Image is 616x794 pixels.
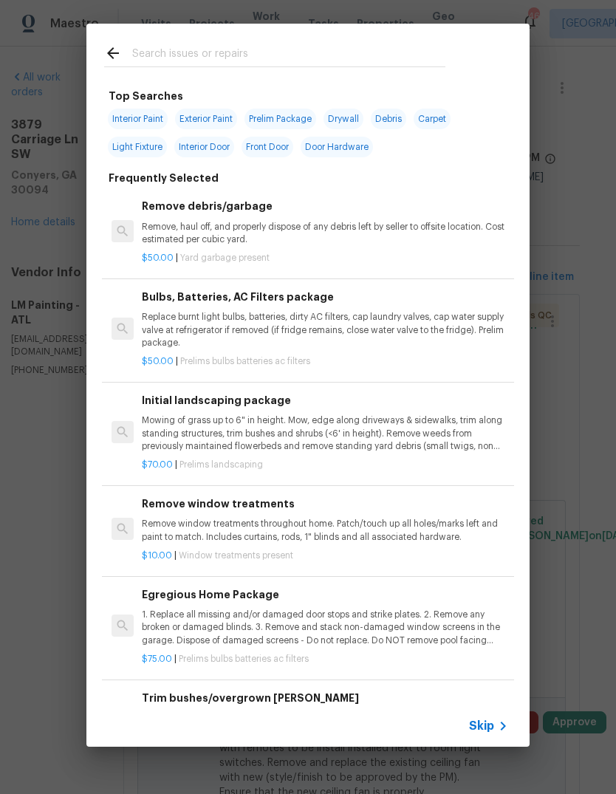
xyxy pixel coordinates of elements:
h6: Egregious Home Package [142,586,508,603]
p: Remove, haul off, and properly dispose of any debris left by seller to offsite location. Cost est... [142,221,508,246]
span: Debris [371,109,406,129]
span: Prelims bulbs batteries ac filters [180,357,310,366]
span: $50.00 [142,253,174,262]
span: Front Door [242,137,293,157]
span: $50.00 [142,357,174,366]
span: Prelims bulbs batteries ac filters [179,654,309,663]
span: $75.00 [142,654,172,663]
p: | [142,252,508,264]
span: Yard garbage present [180,253,270,262]
span: $10.00 [142,551,172,560]
p: 1. Replace all missing and/or damaged door stops and strike plates. 2. Remove any broken or damag... [142,609,508,646]
p: Mowing of grass up to 6" in height. Mow, edge along driveways & sidewalks, trim along standing st... [142,414,508,452]
p: | [142,653,508,665]
span: Prelim Package [244,109,316,129]
p: | [142,550,508,562]
p: | [142,459,508,471]
p: Replace burnt light bulbs, batteries, dirty AC filters, cap laundry valves, cap water supply valv... [142,311,508,349]
span: Skip [469,719,494,733]
h6: Remove debris/garbage [142,198,508,214]
h6: Frequently Selected [109,170,219,186]
span: Interior Paint [108,109,168,129]
input: Search issues or repairs [132,44,445,66]
span: Door Hardware [301,137,373,157]
h6: Trim bushes/overgrown [PERSON_NAME] [142,690,508,706]
span: Interior Door [174,137,234,157]
span: Exterior Paint [175,109,237,129]
p: Remove window treatments throughout home. Patch/touch up all holes/marks left and paint to match.... [142,518,508,543]
h6: Bulbs, Batteries, AC Filters package [142,289,508,305]
span: Light Fixture [108,137,167,157]
h6: Top Searches [109,88,183,104]
span: Carpet [414,109,451,129]
span: Prelims landscaping [179,460,263,469]
h6: Remove window treatments [142,496,508,512]
p: | [142,355,508,368]
span: Window treatments present [179,551,293,560]
span: $70.00 [142,460,173,469]
span: Drywall [324,109,363,129]
h6: Initial landscaping package [142,392,508,408]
